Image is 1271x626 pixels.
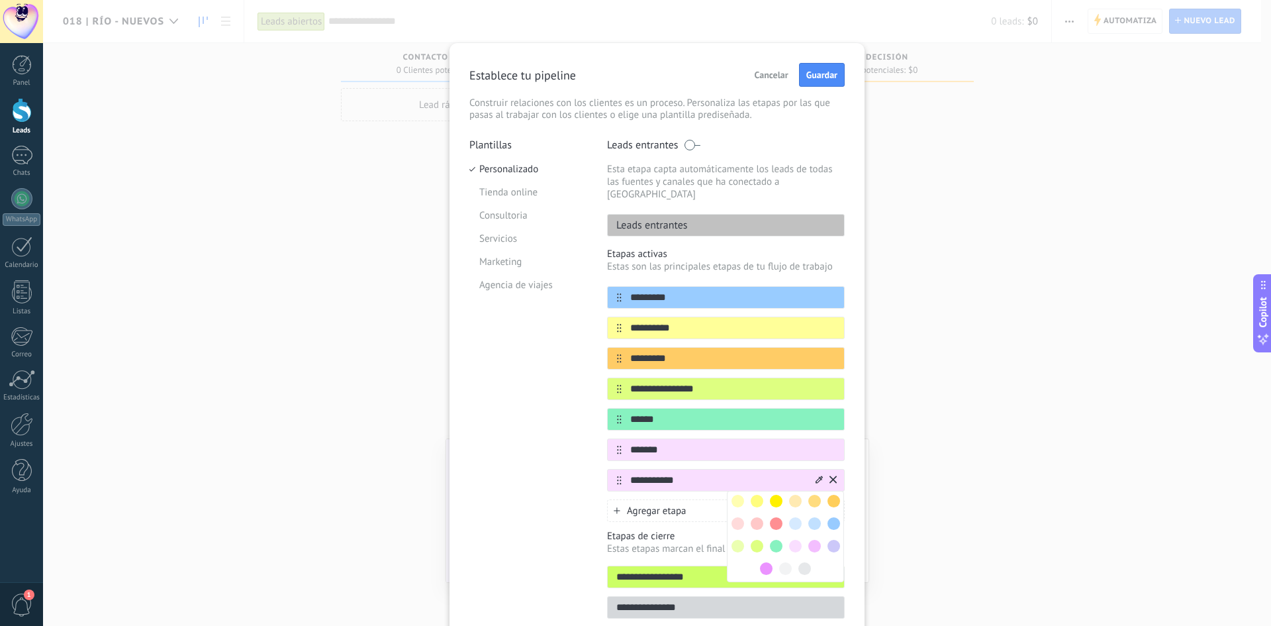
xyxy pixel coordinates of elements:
[607,260,845,273] p: Estas son las principales etapas de tu flujo de trabajo
[806,70,837,79] span: Guardar
[3,213,40,226] div: WhatsApp
[3,127,41,135] div: Leads
[469,138,587,152] p: Plantillas
[469,204,587,227] li: Consultoria
[469,250,587,274] li: Marketing
[3,393,41,402] div: Estadísticas
[607,163,845,201] p: Esta etapa capta automáticamente los leads de todas las fuentes y canales que ha conectado a [GEO...
[3,440,41,448] div: Ajustes
[607,248,845,260] p: Etapas activas
[755,70,788,79] span: Cancelar
[608,219,688,232] p: Leads entrantes
[3,307,41,316] div: Listas
[469,68,576,83] p: Establece tu pipeline
[607,138,679,152] p: Leads entrantes
[3,169,41,178] div: Chats
[24,590,34,600] span: 1
[3,261,41,270] div: Calendario
[1256,297,1270,327] span: Copilot
[607,530,845,543] p: Etapas de cierre
[469,274,587,297] li: Agencia de viajes
[3,350,41,359] div: Correo
[607,543,845,555] p: Estas etapas marcan el final de tu flujo de trabajo
[3,79,41,87] div: Panel
[469,97,845,121] p: Construir relaciones con los clientes es un proceso. Personaliza las etapas por las que pasas al ...
[799,63,845,87] button: Guardar
[469,227,587,250] li: Servicios
[749,65,794,85] button: Cancelar
[469,181,587,204] li: Tienda online
[3,486,41,495] div: Ayuda
[627,505,686,517] span: Agregar etapa
[469,158,587,181] li: Personalizado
